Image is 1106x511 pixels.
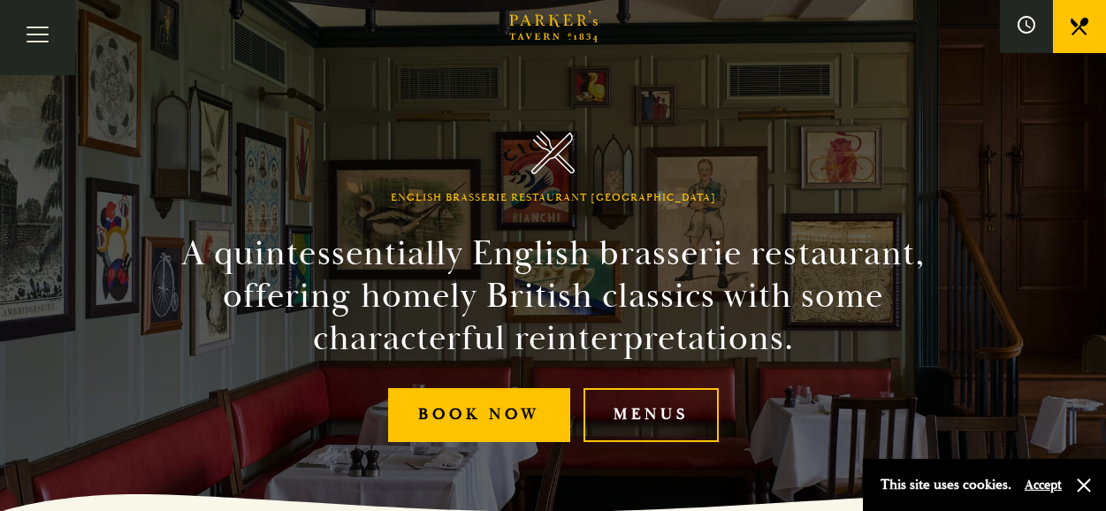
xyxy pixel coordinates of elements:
[1075,477,1093,494] button: Close and accept
[150,233,957,360] h2: A quintessentially English brasserie restaurant, offering homely British classics with some chara...
[1025,477,1062,493] button: Accept
[391,192,716,204] h1: English Brasserie Restaurant [GEOGRAPHIC_DATA]
[531,131,575,174] img: Parker's Tavern Brasserie Cambridge
[881,472,1011,498] p: This site uses cookies.
[584,388,719,442] a: Menus
[388,388,570,442] a: Book Now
